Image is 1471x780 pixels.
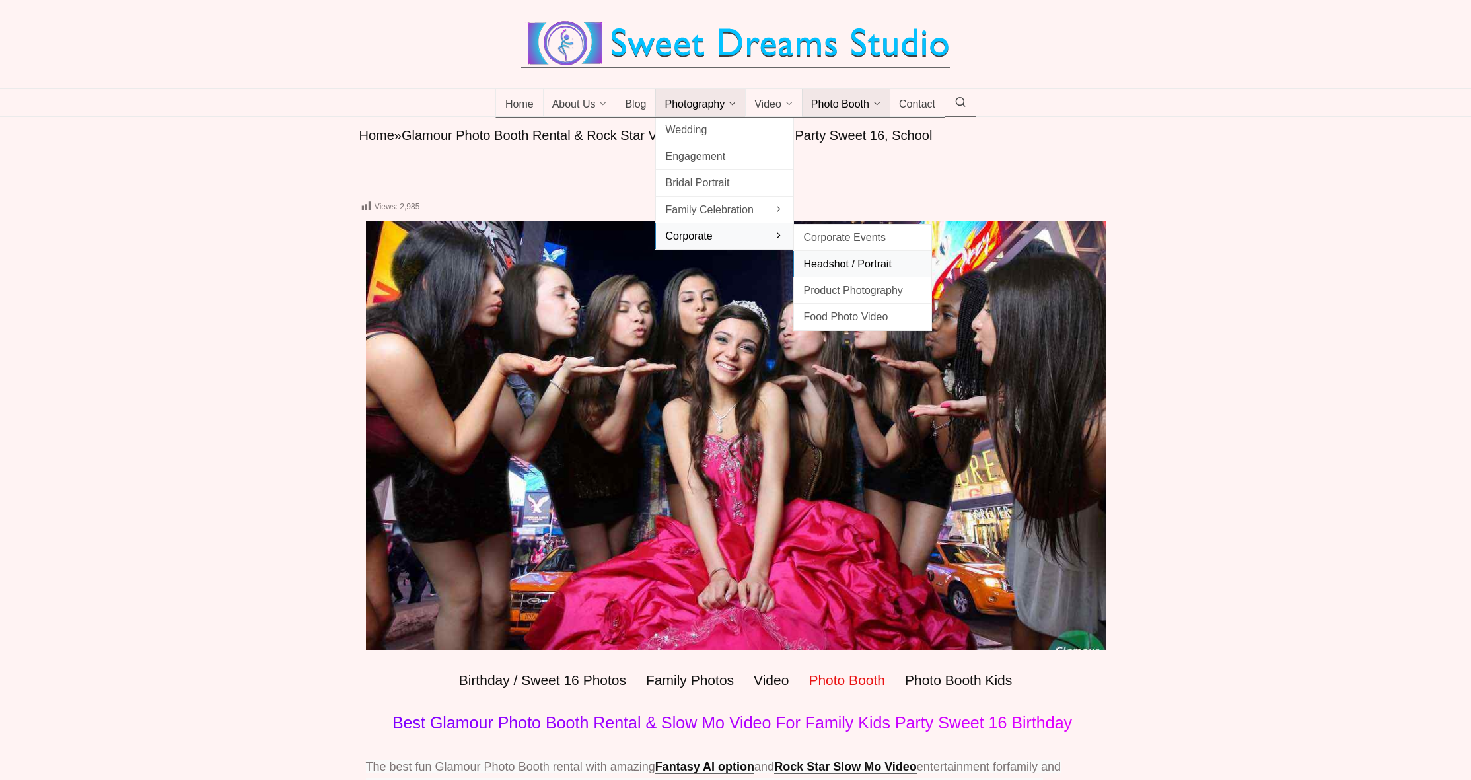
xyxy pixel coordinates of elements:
a: Contact [890,89,945,118]
span: Best Glamour Photo Booth Rental & Slow Mo Video For Family Kids Party Sweet 16 Birthday [392,713,1072,732]
a: Video [744,663,799,697]
a: Corporate Events [793,225,931,251]
a: Video [745,89,803,118]
img: sweet 16 birthday photography photo booth party rental entertainment nj ny [366,221,1106,650]
nav: breadcrumbs [359,127,1112,145]
a: Fantasy AI option [655,760,754,774]
span: Corporate Events [803,229,922,246]
a: Birthday / Sweet 16 Photos [449,663,636,697]
span: Wedding [665,121,784,139]
a: Photo Booth Kids [895,663,1022,697]
span: The best fun Glamour Photo Booth rental with amazing and entertainment for [366,760,1007,773]
a: Corporate [655,223,793,249]
a: Headshot / Portrait [793,251,931,277]
span: Family Celebration [665,201,784,219]
span: Corporate [665,227,784,245]
span: Views: [375,202,398,211]
a: Photography [655,89,746,118]
a: Engagement [655,143,793,170]
a: Bridal Portrait [655,170,793,196]
a: About Us [543,89,617,118]
img: Best Wedding Event Photography Photo Booth Videography NJ NY [521,20,950,67]
span: Photography [664,98,725,112]
span: 2,985 [400,202,419,211]
a: Home [359,128,394,143]
a: Photo Booth [802,89,890,118]
a: Wedding [655,117,793,143]
a: Product Photography [793,277,931,304]
span: Contact [899,98,935,112]
span: Product Photography [803,281,922,299]
a: Food Photo Video [793,304,931,330]
a: Photo Booth [799,663,895,697]
a: Family Celebration [655,197,793,223]
span: Video [754,98,781,112]
span: Blog [625,98,646,112]
span: Photo Booth [811,98,869,112]
a: Rock Star Slow Mo Video [774,760,917,774]
a: Family Photos [636,663,744,697]
span: Headshot / Portrait [803,255,922,273]
span: Engagement [665,147,784,165]
span: About Us [552,98,596,112]
span: Bridal Portrait [665,174,784,192]
span: » [394,128,402,143]
span: Home [505,98,534,112]
span: Food Photo Video [803,308,922,326]
span: Glamour Photo Booth Rental & Rock Star Video Booth for Birthday Party Sweet 16, School [402,128,932,143]
a: Blog [616,89,656,118]
a: Home [495,89,544,118]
